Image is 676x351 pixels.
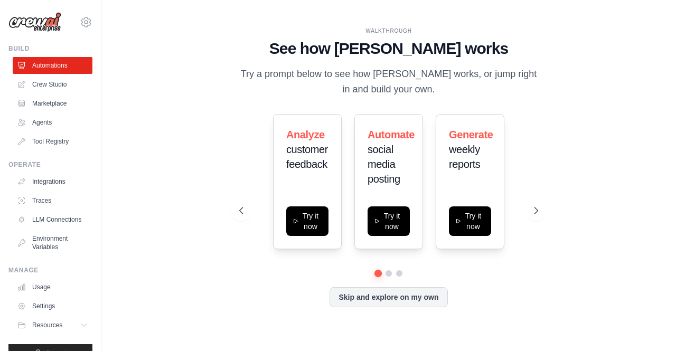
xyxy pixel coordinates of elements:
a: Integrations [13,173,92,190]
span: Resources [32,321,62,329]
a: Traces [13,192,92,209]
span: customer feedback [286,144,328,170]
button: Try it now [449,206,491,236]
a: Automations [13,57,92,74]
button: Try it now [368,206,410,236]
a: Crew Studio [13,76,92,93]
span: Analyze [286,129,325,140]
span: social media posting [368,144,400,185]
a: Tool Registry [13,133,92,150]
a: Environment Variables [13,230,92,255]
h1: See how [PERSON_NAME] works [239,39,538,58]
a: Agents [13,114,92,131]
button: Try it now [286,206,328,236]
button: Skip and explore on my own [330,287,447,307]
p: Try a prompt below to see how [PERSON_NAME] works, or jump right in and build your own. [239,67,538,98]
a: Usage [13,279,92,296]
a: Marketplace [13,95,92,112]
span: Automate [368,129,415,140]
span: weekly reports [449,144,480,170]
div: Operate [8,160,92,169]
button: Resources [13,317,92,334]
img: Logo [8,12,61,32]
div: Manage [8,266,92,274]
span: Generate [449,129,493,140]
div: Build [8,44,92,53]
a: Settings [13,298,92,315]
div: WALKTHROUGH [239,27,538,35]
a: LLM Connections [13,211,92,228]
